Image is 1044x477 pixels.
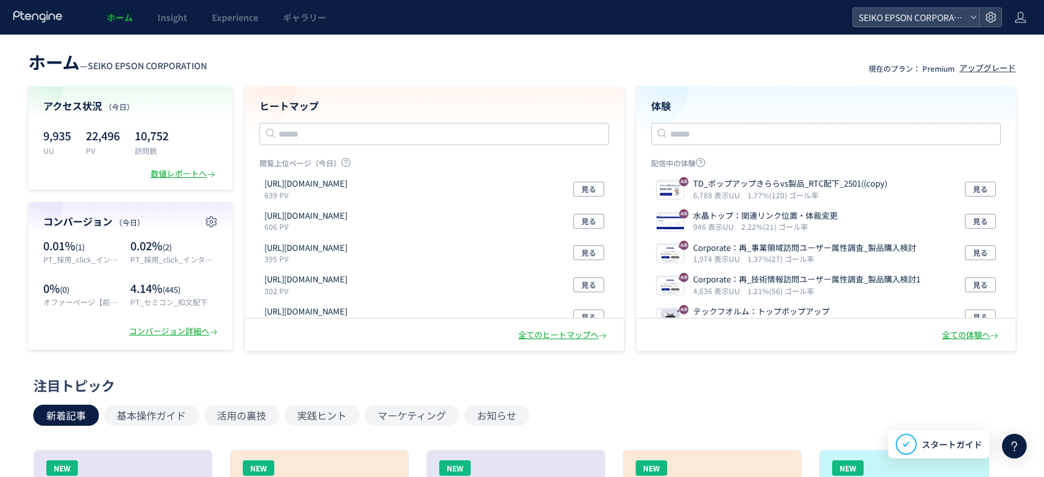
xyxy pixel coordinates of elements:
[158,11,187,23] span: Insight
[264,318,352,328] p: 300 PV
[518,329,609,341] div: 全てのヒートマップへ
[264,285,352,296] p: 302 PV
[581,310,596,324] span: 見る
[264,221,352,232] p: 606 PV
[693,221,739,232] i: 946 表示UU
[693,178,887,190] p: TD_ポップアップきららvs製品_RTC配下_2501((copy)
[212,11,258,23] span: Experience
[581,245,596,260] span: 見る
[115,217,145,227] span: （今日）
[965,182,996,196] button: 見る
[747,253,814,264] i: 1.37%(27) ゴール率
[33,405,99,426] button: 新着記事
[259,158,609,173] p: 閲覧上位ページ（今日）
[151,168,217,180] div: 数値レポートへ
[573,310,604,324] button: 見る
[129,326,220,337] div: コンバージョン詳細へ
[43,145,71,156] p: UU
[86,125,120,145] p: 22,496
[162,241,172,253] span: (2)
[243,460,274,476] div: NEW
[657,277,684,295] img: dabdb136761b5e287bad4f6667b2f63f1755567962047.png
[43,125,71,145] p: 9,935
[204,405,279,426] button: 活用の裏技
[651,99,1001,113] h4: 体験
[693,274,920,285] p: Corporate：再_技術情報訪問ユーザー属性調査_製品購入検討1
[973,245,988,260] span: 見る
[922,438,982,451] span: スタートガイド
[60,284,69,295] span: (0)
[965,310,996,324] button: 見る
[693,306,830,318] p: テックフオルム：トップポップアップ
[43,281,124,297] p: 0%
[965,214,996,229] button: 見る
[657,214,684,231] img: a43139d0891afb75eb4d5aa1656c38151755582142477.jpeg
[581,277,596,292] span: 見る
[965,245,996,260] button: 見る
[573,182,604,196] button: 見る
[651,158,1001,173] p: 配信中の体験
[693,285,745,296] i: 4,636 表示UU
[657,245,684,263] img: 9f6a8b9eb31cbaf9ef9aa2c785f368ef1755568133988.png
[264,210,347,222] p: https://corporate.epson/ja/
[693,190,745,200] i: 6,788 表示UU
[973,182,988,196] span: 見る
[264,242,347,254] p: https://corporate.epson/ja/about/
[86,145,120,156] p: PV
[657,182,684,199] img: cb19256532f57c67c97ae3370f7736a91749792872430.png
[104,101,134,112] span: （今日）
[942,329,1001,341] div: 全ての体験へ
[364,405,459,426] button: マーケティング
[965,277,996,292] button: 見る
[573,277,604,292] button: 見る
[135,145,169,156] p: 訪問数
[581,214,596,229] span: 見る
[46,460,78,476] div: NEW
[693,253,745,264] i: 1,974 表示UU
[581,182,596,196] span: 見る
[439,460,471,476] div: NEW
[33,376,1004,395] div: 注目トピック
[130,297,217,307] p: PT_セミコン_和文配下
[43,238,124,254] p: 0.01%
[657,310,684,327] img: 099e98a6a99e49d63794746096f47de31754530917934.png
[43,214,217,229] h4: コンバージョン
[264,306,347,318] p: https://orientstar-watch.com/collections/all
[43,297,124,307] p: オファーページ【前後見る用】
[973,310,988,324] span: 見る
[264,178,347,190] p: https://corporate.epson/en/
[741,318,812,328] i: 10.20%(61) ゴール率
[75,241,85,253] span: (1)
[693,210,838,222] p: 水晶トップ：関連リンク位置・体裁変更
[284,405,360,426] button: 実践ヒント
[107,11,133,23] span: ホーム
[693,318,739,328] i: 598 表示UU
[747,190,819,200] i: 1.77%(120) ゴール率
[43,254,124,264] p: PT_採用_click_インターンシップ2025Mypage
[283,11,326,23] span: ギャラリー
[264,274,347,285] p: https://store.orient-watch.com/collections/all
[130,281,217,297] p: 4.14%
[636,460,667,476] div: NEW
[130,254,217,264] p: PT_採用_click_インターンシップ2025Entry
[869,63,954,74] p: 現在のプラン： Premium
[264,253,352,264] p: 395 PV
[832,460,864,476] div: NEW
[259,99,609,113] h4: ヒートマップ
[88,59,207,72] span: SEIKO EPSON CORPORATION
[573,214,604,229] button: 見る
[162,284,180,295] span: (445)
[28,49,80,74] span: ホーム
[959,62,1016,74] div: アップグレード
[104,405,199,426] button: 基本操作ガイド
[747,285,814,296] i: 1.21%(56) ゴール率
[130,238,217,254] p: 0.02%
[43,99,217,113] h4: アクセス状況
[264,190,352,200] p: 639 PV
[973,277,988,292] span: 見る
[135,125,169,145] p: 10,752
[741,221,808,232] i: 2.22%(21) ゴール率
[573,245,604,260] button: 見る
[973,214,988,229] span: 見る
[28,49,207,74] div: —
